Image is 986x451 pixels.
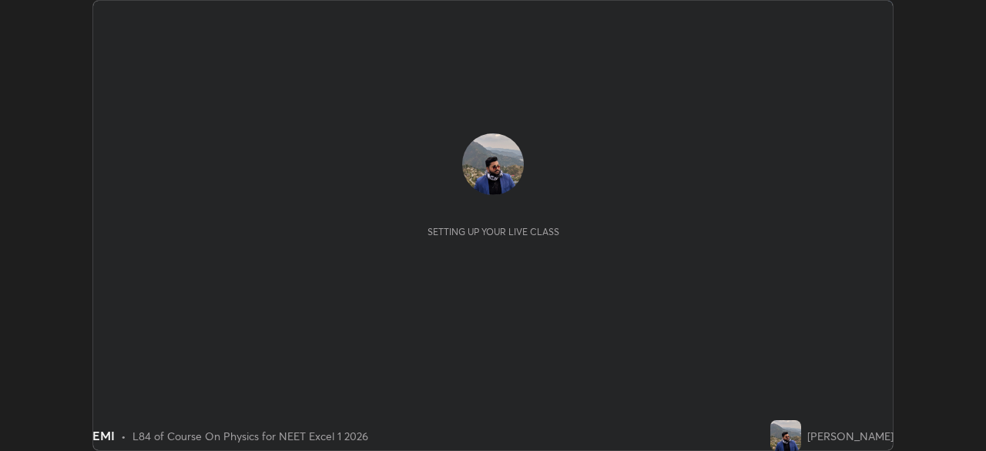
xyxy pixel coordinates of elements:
div: L84 of Course On Physics for NEET Excel 1 2026 [132,428,368,444]
div: Setting up your live class [428,226,559,237]
div: EMI [92,426,115,445]
div: • [121,428,126,444]
div: [PERSON_NAME] [807,428,894,444]
img: 32457bb2dde54d7ea7c34c8e2a2521d0.jpg [770,420,801,451]
img: 32457bb2dde54d7ea7c34c8e2a2521d0.jpg [462,133,524,195]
